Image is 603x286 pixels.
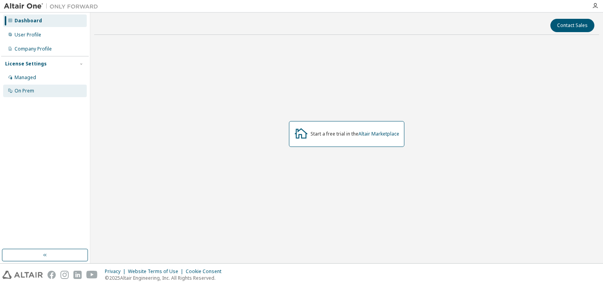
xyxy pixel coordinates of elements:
[105,275,226,281] p: © 2025 Altair Engineering, Inc. All Rights Reserved.
[15,18,42,24] div: Dashboard
[86,271,98,279] img: youtube.svg
[550,19,594,32] button: Contact Sales
[105,268,128,275] div: Privacy
[60,271,69,279] img: instagram.svg
[15,46,52,52] div: Company Profile
[15,88,34,94] div: On Prem
[186,268,226,275] div: Cookie Consent
[48,271,56,279] img: facebook.svg
[2,271,43,279] img: altair_logo.svg
[358,130,399,137] a: Altair Marketplace
[15,32,41,38] div: User Profile
[73,271,82,279] img: linkedin.svg
[15,74,36,81] div: Managed
[5,61,47,67] div: License Settings
[4,2,102,10] img: Altair One
[311,131,399,137] div: Start a free trial in the
[128,268,186,275] div: Website Terms of Use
